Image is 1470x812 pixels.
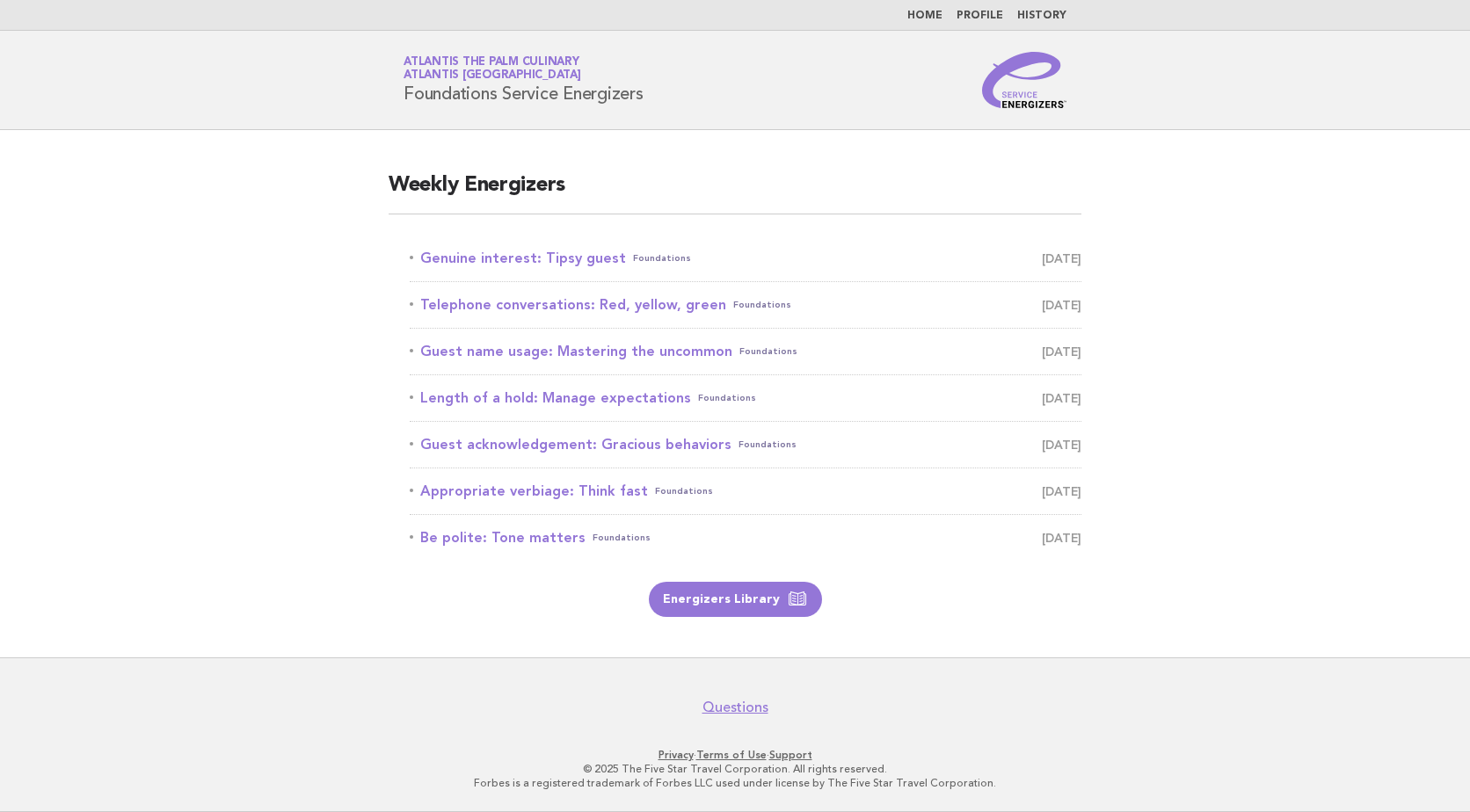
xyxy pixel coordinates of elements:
[1042,339,1081,364] span: [DATE]
[389,171,1081,214] h2: Weekly Energizers
[907,11,942,21] a: Home
[410,479,1081,504] a: Appropriate verbiage: Think fastFoundations [DATE]
[410,526,1081,550] a: Be polite: Tone mattersFoundations [DATE]
[404,57,644,103] h1: Foundations Service Energizers
[702,699,768,716] a: Questions
[410,339,1081,364] a: Guest name usage: Mastering the uncommonFoundations [DATE]
[655,479,713,504] span: Foundations
[739,339,797,364] span: Foundations
[410,293,1081,317] a: Telephone conversations: Red, yellow, greenFoundations [DATE]
[659,749,694,761] a: Privacy
[739,432,797,457] span: Foundations
[698,386,756,410] span: Foundations
[1042,386,1081,410] span: [DATE]
[982,52,1066,108] img: Service Energizers
[197,748,1273,762] p: · ·
[404,56,581,81] a: Atlantis The Palm CulinaryAtlantis [GEOGRAPHIC_DATA]
[197,776,1273,790] p: Forbes is a registered trademark of Forbes LLC used under license by The Five Star Travel Corpora...
[769,749,812,761] a: Support
[1042,526,1081,550] span: [DATE]
[633,246,691,271] span: Foundations
[410,432,1081,457] a: Guest acknowledgement: Gracious behaviorsFoundations [DATE]
[649,582,822,617] a: Energizers Library
[410,386,1081,410] a: Length of a hold: Manage expectationsFoundations [DATE]
[1017,11,1066,21] a: History
[410,246,1081,271] a: Genuine interest: Tipsy guestFoundations [DATE]
[404,70,581,82] span: Atlantis [GEOGRAPHIC_DATA]
[957,11,1003,21] a: Profile
[1042,432,1081,457] span: [DATE]
[1042,479,1081,504] span: [DATE]
[197,762,1273,776] p: © 2025 The Five Star Travel Corporation. All rights reserved.
[696,749,767,761] a: Terms of Use
[733,293,791,317] span: Foundations
[1042,246,1081,271] span: [DATE]
[1042,293,1081,317] span: [DATE]
[593,526,651,550] span: Foundations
